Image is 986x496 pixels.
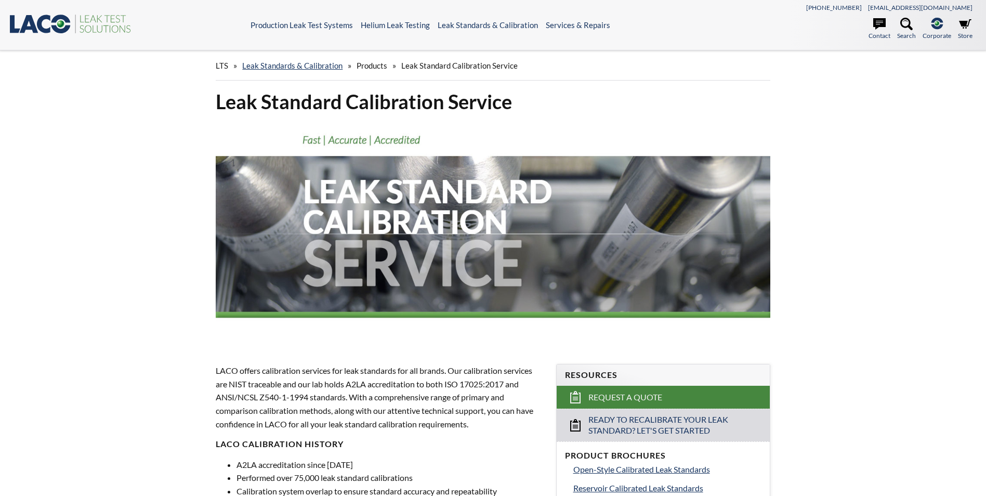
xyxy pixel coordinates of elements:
[588,414,739,436] span: Ready to Recalibrate Your Leak Standard? Let's Get Started
[236,458,543,472] li: A2LA accreditation since [DATE]
[869,18,890,41] a: Contact
[573,483,703,493] span: Reservoir Calibrated Leak Standards
[897,18,916,41] a: Search
[236,471,543,485] li: Performed over 75,000 leak standard calibrations
[557,409,770,441] a: Ready to Recalibrate Your Leak Standard? Let's Get Started
[557,386,770,409] a: Request a Quote
[251,20,353,30] a: Production Leak Test Systems
[923,31,951,41] span: Corporate
[806,4,862,11] a: [PHONE_NUMBER]
[573,464,710,474] span: Open-Style Calibrated Leak Standards
[242,61,343,70] a: Leak Standards & Calibration
[216,89,770,114] h1: Leak Standard Calibration Service
[958,18,972,41] a: Store
[588,392,662,403] span: Request a Quote
[361,20,430,30] a: Helium Leak Testing
[868,4,972,11] a: [EMAIL_ADDRESS][DOMAIN_NAME]
[573,481,761,495] a: Reservoir Calibrated Leak Standards
[546,20,610,30] a: Services & Repairs
[565,370,761,381] h4: Resources
[401,61,518,70] span: Leak Standard Calibration Service
[216,439,344,449] strong: LACO Calibration History
[357,61,387,70] span: Products
[216,364,543,430] p: LACO offers calibration services for leak standards for all brands. Our calibration services are ...
[565,450,761,461] h4: Product Brochures
[216,51,770,81] div: » » »
[216,61,228,70] span: LTS
[573,463,761,476] a: Open-Style Calibrated Leak Standards
[438,20,538,30] a: Leak Standards & Calibration
[216,123,770,345] img: Leak Standard Calibration Service header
